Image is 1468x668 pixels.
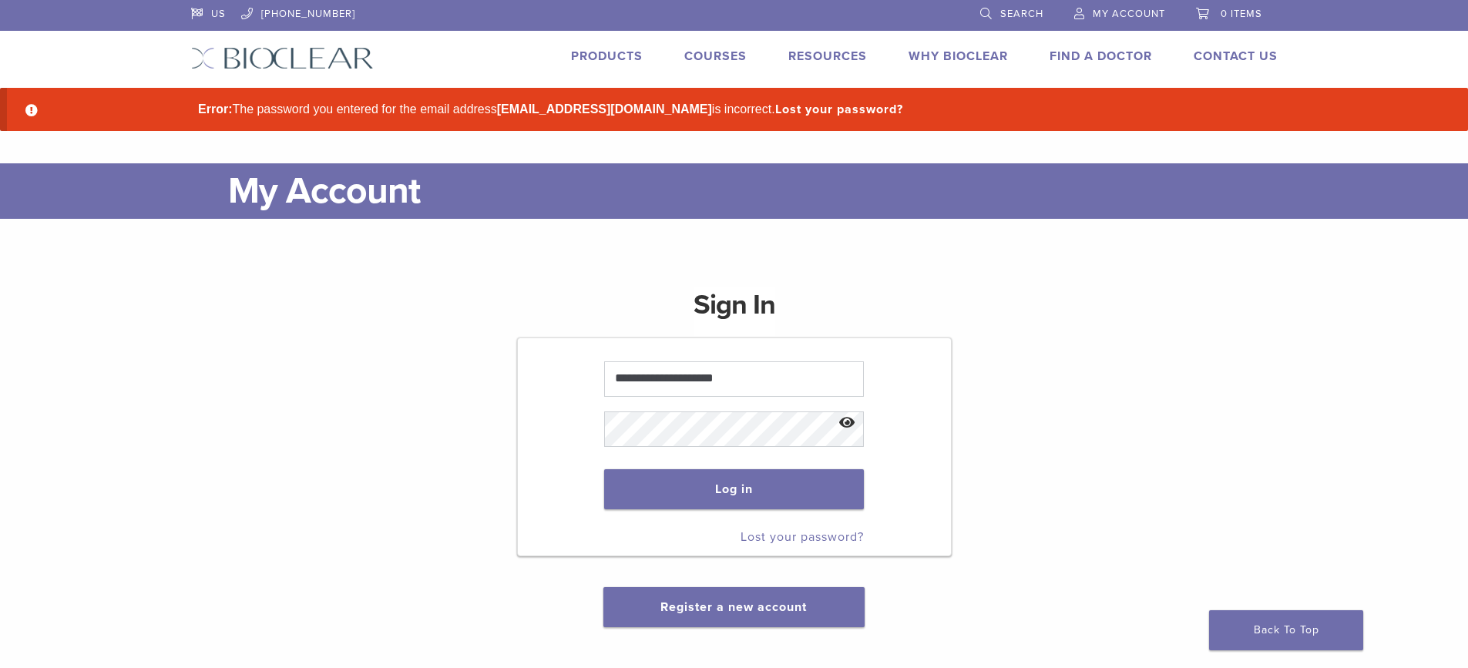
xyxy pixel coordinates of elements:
a: Resources [788,49,867,64]
a: Back To Top [1209,610,1363,650]
a: Lost your password? [741,529,864,545]
a: Contact Us [1194,49,1278,64]
span: 0 items [1221,8,1262,20]
a: Lost your password? [775,102,903,117]
strong: [EMAIL_ADDRESS][DOMAIN_NAME] [497,102,712,116]
img: Bioclear [191,47,374,69]
a: Products [571,49,643,64]
button: Register a new account [603,587,864,627]
a: Register a new account [660,599,807,615]
a: Courses [684,49,747,64]
h1: Sign In [694,287,775,336]
strong: Error: [198,102,232,116]
li: The password you entered for the email address is incorrect. [192,100,1302,119]
button: Log in [604,469,864,509]
button: Show password [831,404,864,443]
h1: My Account [228,163,1278,219]
a: Why Bioclear [909,49,1008,64]
a: Find A Doctor [1050,49,1152,64]
span: My Account [1093,8,1165,20]
span: Search [1000,8,1043,20]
